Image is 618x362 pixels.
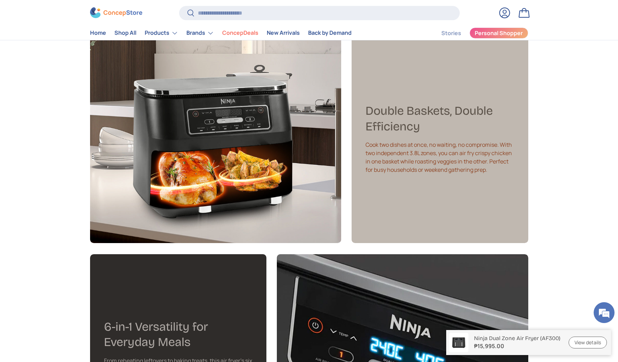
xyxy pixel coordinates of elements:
nav: Secondary [425,26,528,40]
a: Personal Shopper [469,27,528,39]
a: ConcepDeals [222,26,258,40]
a: New Arrivals [267,26,300,40]
nav: Primary [90,26,352,40]
span: We're online! [40,88,96,158]
img: ConcepStore [90,8,142,18]
span: Personal Shopper [475,31,523,36]
summary: Brands [182,26,218,40]
a: Stories [441,26,461,40]
textarea: Type your message and hit 'Enter' [3,190,133,214]
summary: Products [141,26,182,40]
div: Chat with us now [36,39,117,48]
h3: Double Baskets, Double Efficiency​ [366,103,514,135]
a: Home [90,26,106,40]
a: View details [569,337,607,349]
strong: ₱15,995.00 [474,342,560,350]
h3: 6-in-1 Versatility for Everyday Meals​ [104,319,253,351]
img: Double Baskets, Double Efficiency​ [90,34,342,243]
a: Shop All [114,26,136,40]
div: Cook two dishes at once, no waiting, no compromise. With two independent 3.8L zones, you can air ... [366,140,514,174]
a: Back by Demand [308,26,352,40]
p: Ninja Dual Zone Air Fryer (AF300) [474,335,560,341]
div: Minimize live chat window [114,3,131,20]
